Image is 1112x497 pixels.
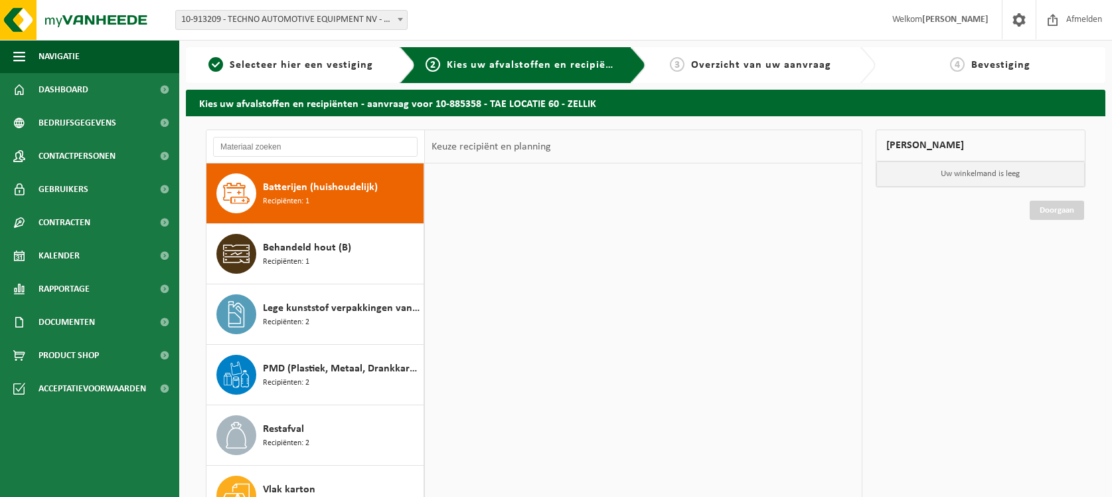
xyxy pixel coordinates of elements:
[176,11,407,29] span: 10-913209 - TECHNO AUTOMOTIVE EQUIPMENT NV - ZELLIK
[39,73,88,106] span: Dashboard
[670,57,684,72] span: 3
[263,240,351,256] span: Behandeld hout (B)
[263,316,309,329] span: Recipiënten: 2
[263,377,309,389] span: Recipiënten: 2
[208,57,223,72] span: 1
[39,173,88,206] span: Gebruikers
[186,90,1105,116] h2: Kies uw afvalstoffen en recipiënten - aanvraag voor 10-885358 - TAE LOCATIE 60 - ZELLIK
[206,405,424,466] button: Restafval Recipiënten: 2
[175,10,408,30] span: 10-913209 - TECHNO AUTOMOTIVE EQUIPMENT NV - ZELLIK
[263,421,304,437] span: Restafval
[263,361,420,377] span: PMD (Plastiek, Metaal, Drankkartons) (bedrijven)
[263,179,378,195] span: Batterijen (huishoudelijk)
[263,437,309,450] span: Recipiënten: 2
[971,60,1030,70] span: Bevestiging
[206,345,424,405] button: PMD (Plastiek, Metaal, Drankkartons) (bedrijven) Recipiënten: 2
[39,272,90,306] span: Rapportage
[206,224,424,284] button: Behandeld hout (B) Recipiënten: 1
[426,57,440,72] span: 2
[876,130,1085,161] div: [PERSON_NAME]
[213,137,418,157] input: Materiaal zoeken
[263,195,309,208] span: Recipiënten: 1
[39,140,116,173] span: Contactpersonen
[230,60,373,70] span: Selecteer hier een vestiging
[206,163,424,224] button: Batterijen (huishoudelijk) Recipiënten: 1
[425,130,558,163] div: Keuze recipiënt en planning
[193,57,389,73] a: 1Selecteer hier een vestiging
[691,60,831,70] span: Overzicht van uw aanvraag
[39,372,146,405] span: Acceptatievoorwaarden
[447,60,629,70] span: Kies uw afvalstoffen en recipiënten
[39,239,80,272] span: Kalender
[263,300,420,316] span: Lege kunststof verpakkingen van gevaarlijke stoffen
[876,161,1085,187] p: Uw winkelmand is leeg
[39,206,90,239] span: Contracten
[950,57,965,72] span: 4
[39,339,99,372] span: Product Shop
[39,106,116,140] span: Bedrijfsgegevens
[39,306,95,339] span: Documenten
[39,40,80,73] span: Navigatie
[263,256,309,268] span: Recipiënten: 1
[1030,201,1084,220] a: Doorgaan
[922,15,989,25] strong: [PERSON_NAME]
[206,284,424,345] button: Lege kunststof verpakkingen van gevaarlijke stoffen Recipiënten: 2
